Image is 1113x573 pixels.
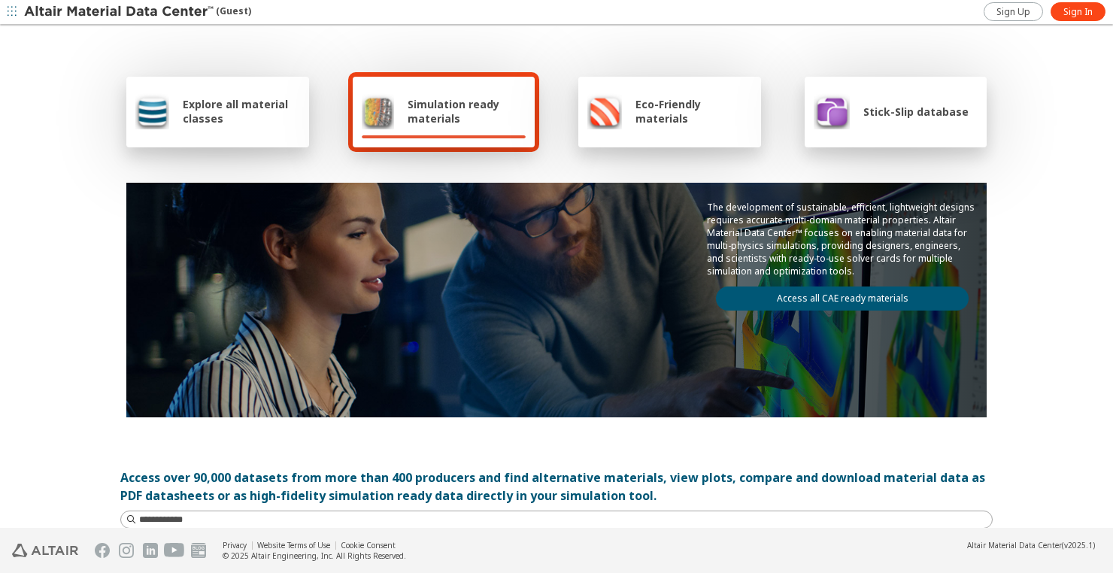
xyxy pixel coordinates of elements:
a: Sign Up [984,2,1043,21]
div: Access over 90,000 datasets from more than 400 producers and find alternative materials, view plo... [120,468,993,505]
img: Simulation ready materials [362,93,394,129]
span: Altair Material Data Center [967,540,1062,550]
img: Explore all material classes [135,93,169,129]
span: Explore all material classes [183,97,300,126]
span: Sign In [1063,6,1093,18]
a: Website Terms of Use [257,540,330,550]
a: Access all CAE ready materials [716,286,969,311]
img: Eco-Friendly materials [587,93,622,129]
div: (v2025.1) [967,540,1095,550]
span: Stick-Slip database [863,105,969,119]
img: Altair Engineering [12,544,78,557]
div: (Guest) [24,5,251,20]
a: Privacy [223,540,247,550]
div: © 2025 Altair Engineering, Inc. All Rights Reserved. [223,550,406,561]
a: Sign In [1051,2,1105,21]
p: The development of sustainable, efficient, lightweight designs requires accurate multi-domain mat... [707,201,978,277]
span: Eco-Friendly materials [635,97,751,126]
img: Altair Material Data Center [24,5,216,20]
img: Stick-Slip database [814,93,850,129]
span: Simulation ready materials [408,97,526,126]
span: Sign Up [996,6,1030,18]
a: Cookie Consent [341,540,396,550]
